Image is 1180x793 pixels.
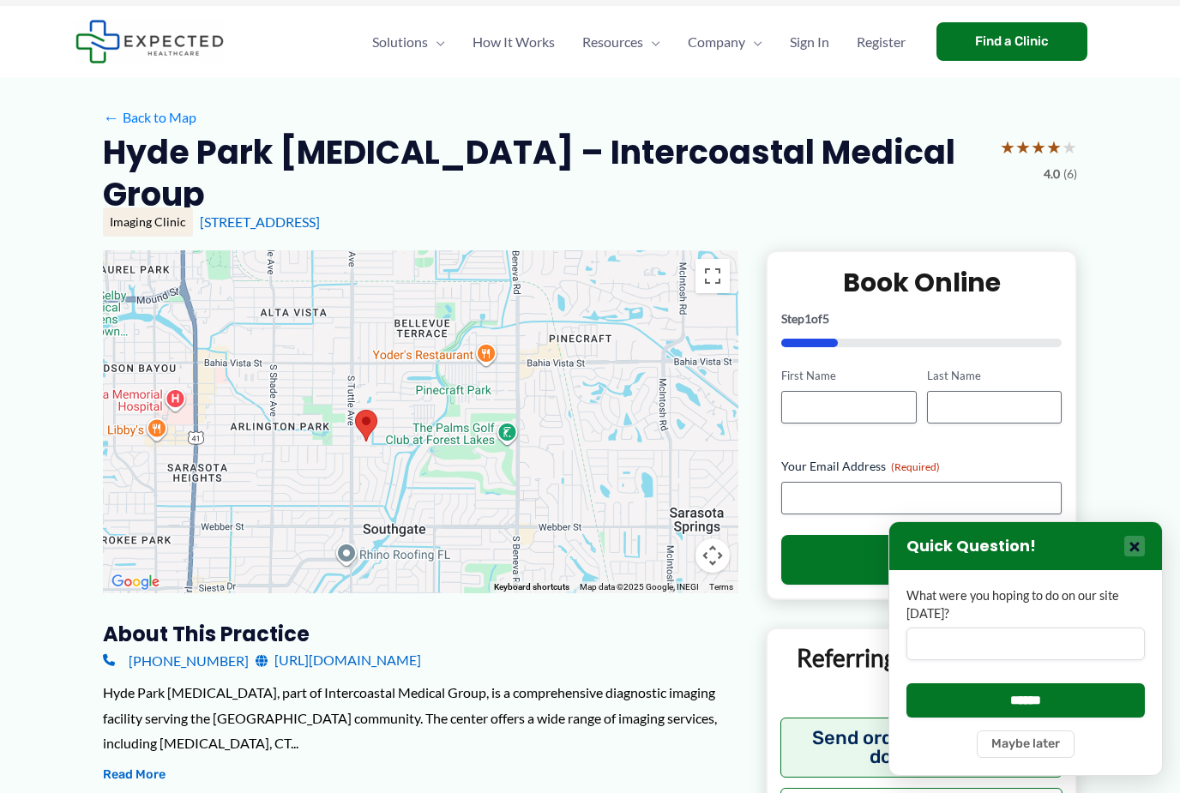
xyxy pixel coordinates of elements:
[977,730,1075,758] button: Maybe later
[674,12,776,72] a: CompanyMenu Toggle
[256,647,421,673] a: [URL][DOMAIN_NAME]
[1046,131,1062,163] span: ★
[781,266,1062,299] h2: Book Online
[804,311,811,326] span: 1
[857,12,906,72] span: Register
[103,621,738,647] h3: About this practice
[75,20,224,63] img: Expected Healthcare Logo - side, dark font, small
[580,582,699,592] span: Map data ©2025 Google, INEGI
[843,12,919,72] a: Register
[695,538,730,573] button: Map camera controls
[107,571,164,593] img: Google
[372,12,428,72] span: Solutions
[906,537,1036,556] h3: Quick Question!
[582,12,643,72] span: Resources
[790,12,829,72] span: Sign In
[200,213,320,230] a: [STREET_ADDRESS]
[103,131,986,216] h2: Hyde Park [MEDICAL_DATA] – Intercoastal Medical Group
[569,12,674,72] a: ResourcesMenu Toggle
[780,718,1063,778] button: Send orders and clinical documents
[891,460,940,473] span: (Required)
[459,12,569,72] a: How It Works
[936,22,1087,61] a: Find a Clinic
[781,313,1062,325] p: Step of
[1124,536,1145,556] button: Close
[781,368,916,384] label: First Name
[1062,131,1077,163] span: ★
[428,12,445,72] span: Menu Toggle
[1044,163,1060,185] span: 4.0
[103,680,738,756] div: Hyde Park [MEDICAL_DATA], part of Intercoastal Medical Group, is a comprehensive diagnostic imagi...
[103,765,166,785] button: Read More
[643,12,660,72] span: Menu Toggle
[776,12,843,72] a: Sign In
[103,647,249,673] a: [PHONE_NUMBER]
[107,571,164,593] a: Open this area in Google Maps (opens a new window)
[906,587,1145,622] label: What were you hoping to do on our site [DATE]?
[103,109,119,125] span: ←
[745,12,762,72] span: Menu Toggle
[494,581,569,593] button: Keyboard shortcuts
[103,207,193,237] div: Imaging Clinic
[473,12,555,72] span: How It Works
[927,368,1062,384] label: Last Name
[103,105,196,130] a: ←Back to Map
[1000,131,1015,163] span: ★
[822,311,829,326] span: 5
[780,642,1063,705] p: Referring Providers and Staff
[1031,131,1046,163] span: ★
[709,582,733,592] a: Terms (opens in new tab)
[358,12,919,72] nav: Primary Site Navigation
[1015,131,1031,163] span: ★
[358,12,459,72] a: SolutionsMenu Toggle
[1063,163,1077,185] span: (6)
[781,458,1062,475] label: Your Email Address
[695,259,730,293] button: Toggle fullscreen view
[688,12,745,72] span: Company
